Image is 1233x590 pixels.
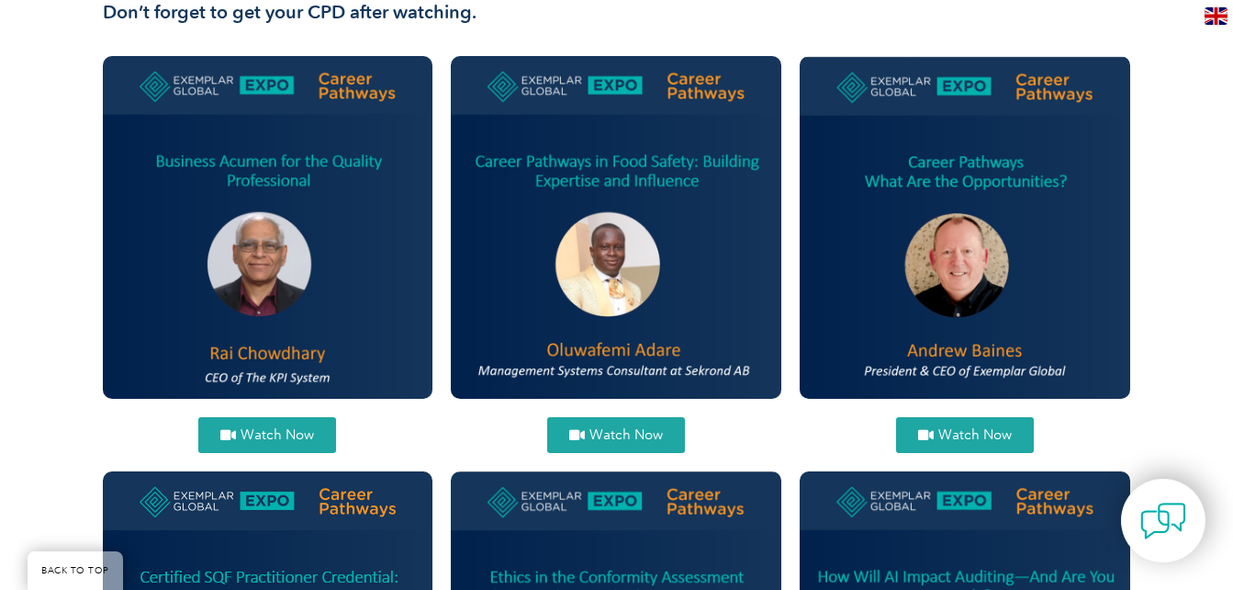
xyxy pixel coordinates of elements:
[800,56,1130,398] img: andrew
[451,56,781,399] img: Oluwafemi
[28,551,123,590] a: BACK TO TOP
[589,428,663,442] span: Watch Now
[1205,7,1227,25] img: en
[938,428,1012,442] span: Watch Now
[1140,498,1186,544] img: contact-chat.png
[103,56,433,399] img: Rai
[198,417,336,453] a: Watch Now
[241,428,314,442] span: Watch Now
[547,417,685,453] a: Watch Now
[896,417,1034,453] a: Watch Now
